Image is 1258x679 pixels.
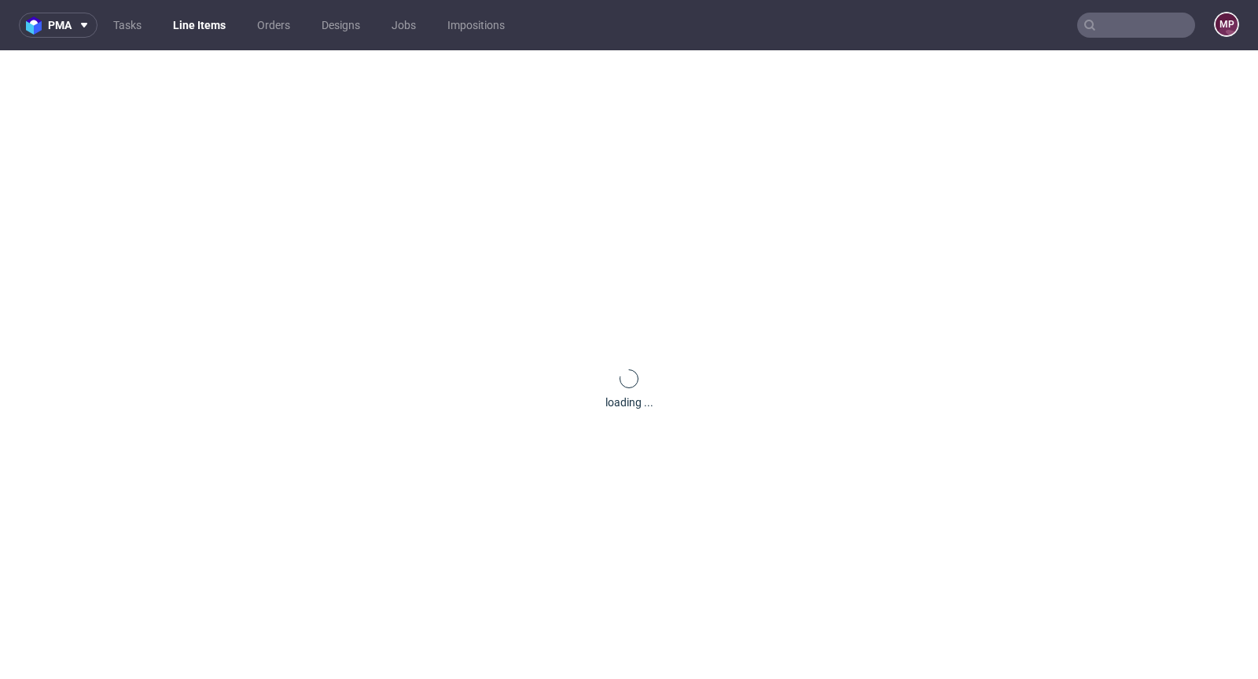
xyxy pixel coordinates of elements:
[382,13,425,38] a: Jobs
[1216,13,1238,35] figcaption: MP
[48,20,72,31] span: pma
[312,13,370,38] a: Designs
[104,13,151,38] a: Tasks
[26,17,48,35] img: logo
[438,13,514,38] a: Impositions
[605,395,653,410] div: loading ...
[164,13,235,38] a: Line Items
[19,13,97,38] button: pma
[248,13,300,38] a: Orders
